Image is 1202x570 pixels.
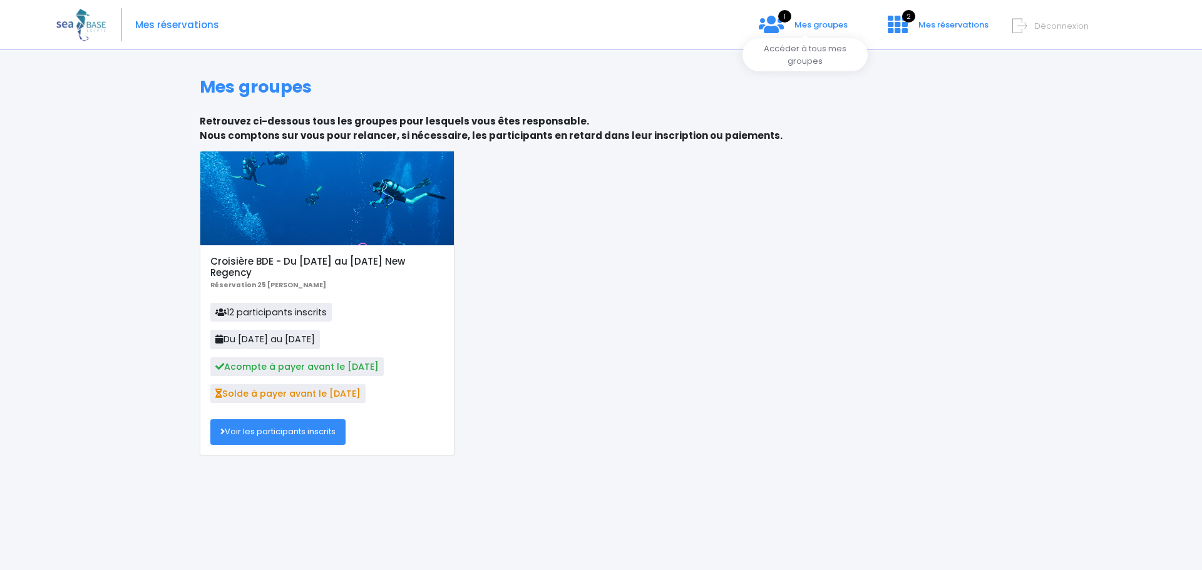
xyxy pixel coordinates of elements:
span: 2 [902,10,915,23]
p: Retrouvez ci-dessous tous les groupes pour lesquels vous êtes responsable. Nous comptons sur vous... [200,115,1003,143]
h1: Mes groupes [200,77,1003,97]
a: 1 Mes groupes [749,23,858,35]
span: 12 participants inscrits [210,303,332,322]
span: Mes groupes [794,19,848,31]
a: Voir les participants inscrits [210,419,346,444]
span: Mes réservations [918,19,989,31]
div: Accéder à tous mes groupes [742,38,868,71]
span: Déconnexion [1034,20,1089,32]
a: 2 Mes réservations [878,23,996,35]
span: Solde à payer avant le [DATE] [210,384,366,403]
span: Du [DATE] au [DATE] [210,330,320,349]
b: Réservation 25 [PERSON_NAME] [210,280,326,290]
h5: Croisière BDE - Du [DATE] au [DATE] New Regency [210,256,444,278]
span: Acompte à payer avant le [DATE] [210,357,384,376]
span: 1 [778,10,791,23]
